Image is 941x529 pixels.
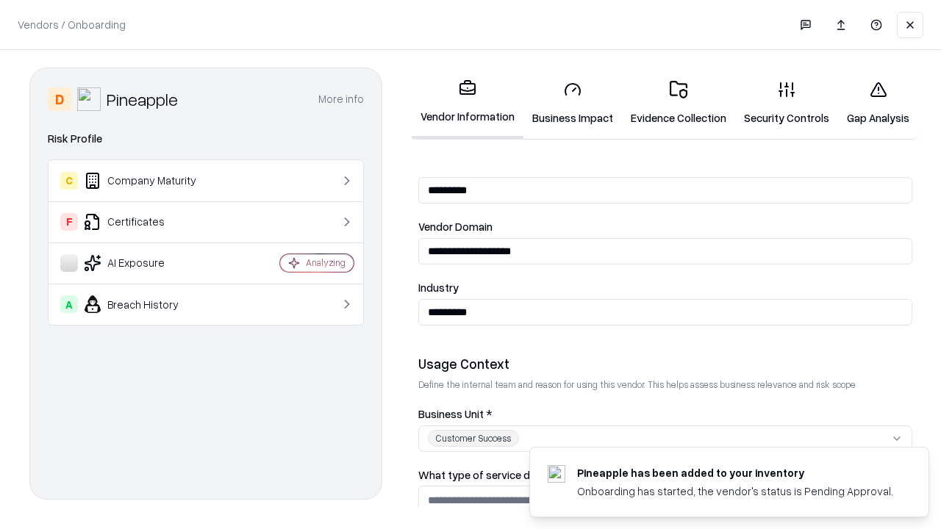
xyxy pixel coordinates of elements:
[418,221,912,232] label: Vendor Domain
[418,355,912,373] div: Usage Context
[418,282,912,293] label: Industry
[48,87,71,111] div: D
[60,213,236,231] div: Certificates
[428,430,519,447] div: Customer Success
[735,69,838,137] a: Security Controls
[412,68,523,139] a: Vendor Information
[418,425,912,452] button: Customer Success
[60,172,78,190] div: C
[306,256,346,269] div: Analyzing
[77,87,101,111] img: Pineapple
[577,465,893,481] div: Pineapple has been added to your inventory
[577,483,893,499] div: Onboarding has started, the vendor's status is Pending Approval.
[622,69,735,137] a: Evidence Collection
[523,69,622,137] a: Business Impact
[18,17,126,32] p: Vendors / Onboarding
[107,87,178,111] div: Pineapple
[418,378,912,391] p: Define the internal team and reason for using this vendor. This helps assess business relevance a...
[60,213,78,231] div: F
[60,172,236,190] div: Company Maturity
[48,130,364,148] div: Risk Profile
[60,295,236,313] div: Breach History
[548,465,565,483] img: pineappleenergy.com
[60,254,236,272] div: AI Exposure
[318,86,364,112] button: More info
[418,469,912,481] label: What type of service does the vendor provide? *
[838,69,918,137] a: Gap Analysis
[418,409,912,420] label: Business Unit *
[60,295,78,313] div: A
